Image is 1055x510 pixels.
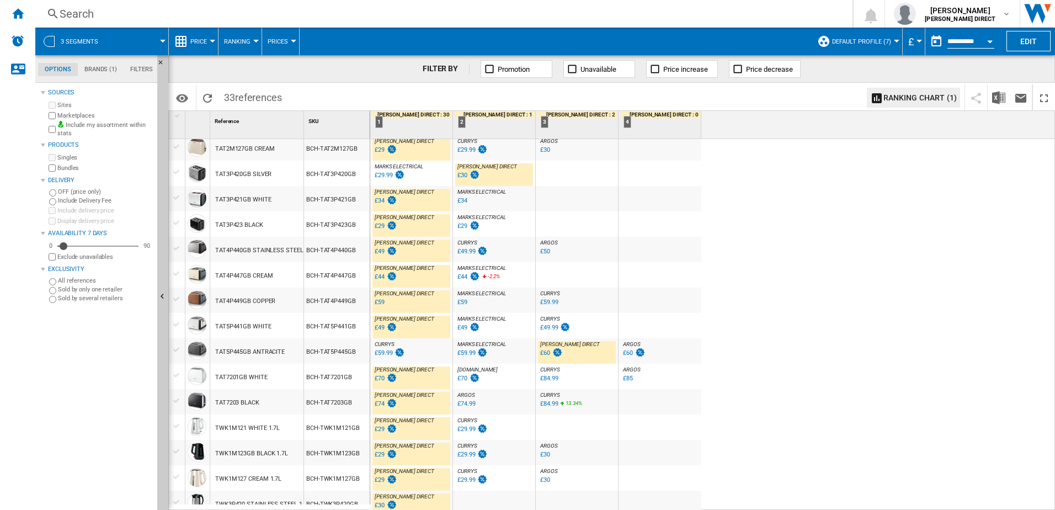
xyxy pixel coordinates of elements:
button: Reload [196,84,219,110]
div: Sort None [188,111,210,128]
div: [PERSON_NAME] DIRECT £49 [372,316,450,341]
div: Sort None [306,111,370,128]
input: Sold by only one retailer [49,287,56,294]
div: Last updated : Thursday, 4 September 2025 12:40 [456,221,480,232]
div: Last updated : Thursday, 4 September 2025 12:46 [456,297,467,308]
span: [PERSON_NAME] DIRECT [375,214,434,220]
div: MARKS ELECTRICAL £34 [455,189,533,214]
img: promotionV3.png [386,195,397,205]
button: Promotion [481,60,552,78]
img: promotionV3.png [386,221,397,230]
div: Last updated : Thursday, 4 September 2025 12:32 [456,195,467,206]
img: promotionV3.png [477,348,488,357]
div: £29.99 [457,146,475,153]
img: promotionV3.png [386,322,397,332]
input: OFF (price only) [49,189,56,196]
button: Edit [1006,31,1051,51]
div: £30 [540,146,550,153]
span: Unavailable [580,65,616,73]
span: [PERSON_NAME] DIRECT [457,163,517,169]
span: SKU [308,118,319,124]
div: [PERSON_NAME] DIRECT £59 [372,290,450,316]
div: TAT3P421GB WHITE [215,187,271,212]
button: Options [171,88,193,108]
div: Last updated : Thursday, 4 September 2025 12:46 [373,170,405,181]
input: Sites [49,102,56,109]
div: [PERSON_NAME] DIRECT £60 [538,341,616,366]
span: Reference [215,118,239,124]
div: Prices [268,28,294,55]
img: promotionV3.png [386,145,397,154]
md-tab-item: Brands (1) [78,63,124,76]
div: [PERSON_NAME] DIRECT £29 [372,468,450,493]
label: OFF (price only) [58,188,153,196]
div: Price [174,28,212,55]
img: promotionV3.png [469,272,480,281]
img: promotionV3.png [477,475,488,484]
div: [DOMAIN_NAME] £70 [455,366,533,392]
div: £49.99 [457,248,475,255]
img: promotionV3.png [386,475,397,484]
div: 1 [PERSON_NAME] DIRECT : 30 [372,111,452,139]
span: [PERSON_NAME] DIRECT [375,366,434,373]
div: Last updated : Thursday, 4 September 2025 06:51 [539,348,563,359]
label: Sold by several retailers [58,294,153,302]
img: promotionV3.png [386,399,397,408]
div: CURRYS £59.99 [538,290,616,316]
div: ARGOS £30 [538,138,616,163]
div: ARGOS £74.99 [455,392,533,417]
md-tab-item: Options [38,63,78,76]
div: 1 [375,116,383,128]
span: [PERSON_NAME] DIRECT [375,443,434,449]
div: Last updated : Thursday, 4 September 2025 06:51 [373,322,397,333]
div: £49 [375,248,385,255]
label: Marketplaces [57,111,153,120]
div: CURRYS £29.99 [455,468,533,493]
div: [PERSON_NAME] DIRECT : 0 [621,111,701,118]
i: % [487,272,493,285]
span: [PERSON_NAME] [925,5,995,16]
div: 4 [624,116,631,128]
div: [PERSON_NAME] DIRECT £44 [372,265,450,290]
div: £30 [540,451,550,458]
input: Sold by several retailers [49,296,56,303]
div: MARKS ELECTRICAL £29.99 [372,163,450,189]
div: CURRYS £49.99 [455,240,533,265]
div: TAT3P420GB SILVER [215,162,271,187]
img: promotionV3.png [477,145,488,154]
div: £30 [375,502,385,509]
label: Singles [57,153,153,162]
img: promotionV3.png [477,246,488,256]
div: Last updated : Thursday, 4 September 2025 12:44 [456,272,480,283]
div: Last updated : Thursday, 4 September 2025 06:51 [373,272,397,283]
div: 3 [541,116,548,128]
div: [PERSON_NAME] DIRECT £29 [372,443,450,468]
span: 3 segments [61,38,98,45]
div: ARGOS £30 [538,443,616,468]
div: Last updated : Thursday, 4 September 2025 15:28 [539,449,550,460]
div: 3 [PERSON_NAME] DIRECT : 2 [538,111,618,139]
div: Last updated : Thursday, 4 September 2025 06:47 [456,170,480,181]
label: Sites [57,101,153,109]
img: promotionV3.png [386,500,397,509]
div: Last updated : Thursday, 4 September 2025 05:08 [539,322,571,333]
span: CURRYS [457,468,477,474]
div: BCH-TAT3P420GB [304,161,370,186]
div: £44 [375,273,385,280]
button: £ [908,28,919,55]
span: £ [908,36,914,47]
span: CURRYS [457,443,477,449]
img: promotionV3.png [469,221,480,230]
img: promotionV3.png [386,373,397,382]
span: CURRYS [540,366,560,373]
div: Last updated : Thursday, 4 September 2025 06:48 [373,449,397,460]
span: Price decrease [746,65,793,73]
div: £59 [457,299,467,306]
div: £29 [375,426,385,433]
span: 13.34 [566,400,578,406]
div: Default profile (7) [817,28,897,55]
input: Include Delivery Fee [49,198,56,205]
span: ARGOS [623,366,641,373]
img: promotionV3.png [386,272,397,281]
